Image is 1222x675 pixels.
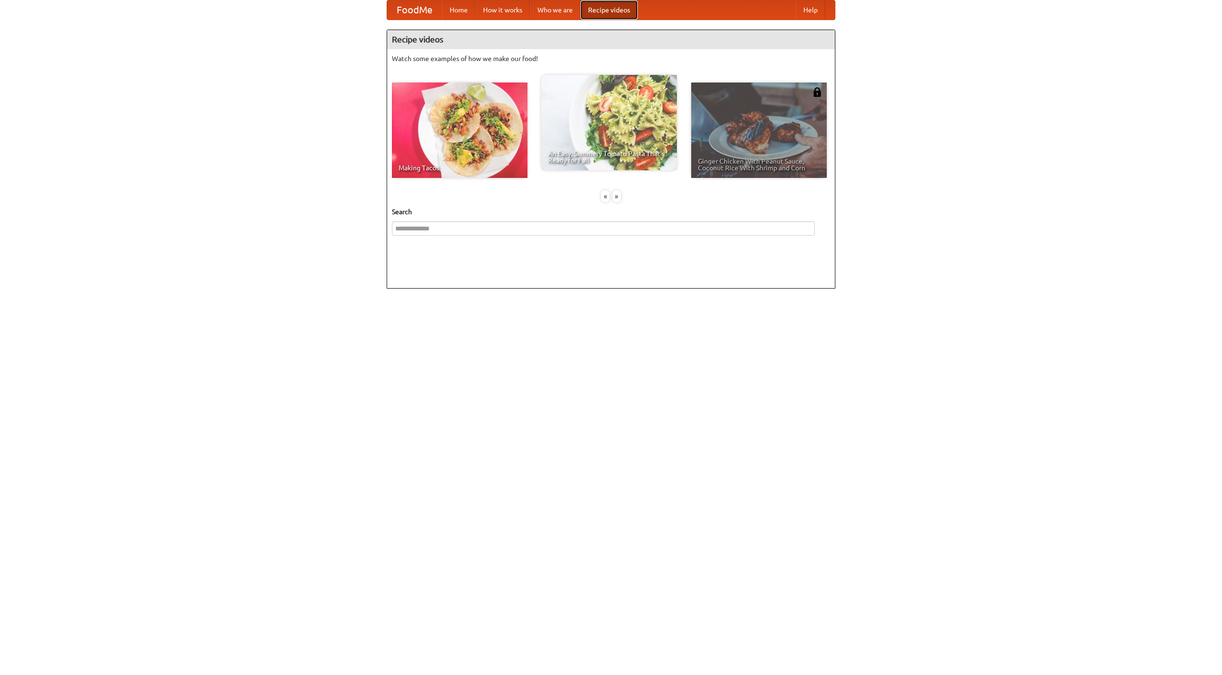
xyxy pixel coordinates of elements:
span: An Easy, Summery Tomato Pasta That's Ready for Fall [548,150,670,164]
span: Making Tacos [399,165,521,171]
a: How it works [475,0,530,20]
h4: Recipe videos [387,30,835,49]
div: « [601,190,610,202]
h5: Search [392,207,830,217]
a: An Easy, Summery Tomato Pasta That's Ready for Fall [541,75,677,170]
p: Watch some examples of how we make our food! [392,54,830,63]
a: Home [442,0,475,20]
a: Help [796,0,825,20]
a: FoodMe [387,0,442,20]
a: Who we are [530,0,580,20]
div: » [612,190,621,202]
a: Recipe videos [580,0,638,20]
a: Making Tacos [392,83,527,178]
img: 483408.png [812,87,822,97]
